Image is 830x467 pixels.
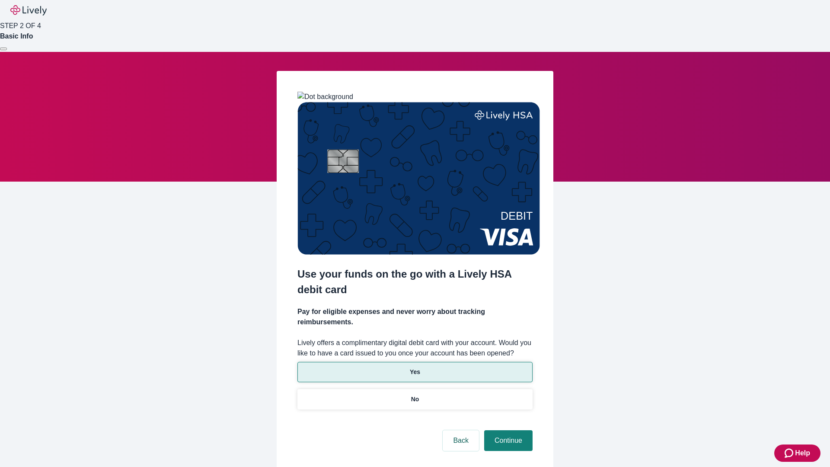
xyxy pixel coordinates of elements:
[443,430,479,451] button: Back
[411,395,419,404] p: No
[10,5,47,16] img: Lively
[297,92,353,102] img: Dot background
[774,445,820,462] button: Zendesk support iconHelp
[785,448,795,458] svg: Zendesk support icon
[484,430,533,451] button: Continue
[297,307,533,327] h4: Pay for eligible expenses and never worry about tracking reimbursements.
[297,338,533,358] label: Lively offers a complimentary digital debit card with your account. Would you like to have a card...
[297,389,533,409] button: No
[795,448,810,458] span: Help
[297,266,533,297] h2: Use your funds on the go with a Lively HSA debit card
[297,102,540,255] img: Debit card
[297,362,533,382] button: Yes
[410,368,420,377] p: Yes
